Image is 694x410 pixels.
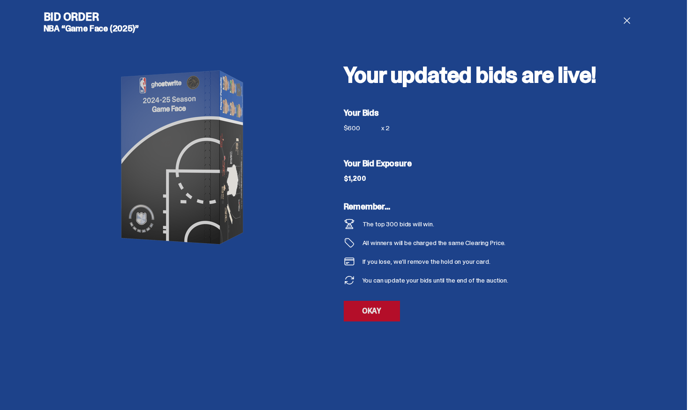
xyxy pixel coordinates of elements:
[362,239,584,246] div: All winners will be charged the same Clearing Price.
[344,64,644,86] h2: Your updated bids are live!
[344,202,584,211] h5: Remember...
[44,24,325,33] h5: NBA “Game Face (2025)”
[362,277,508,283] div: You can update your bids until the end of the auction.
[344,125,381,131] div: $600
[362,258,490,265] div: If you lose, we’ll remove the hold on your card.
[362,221,434,227] div: The top 300 bids will win.
[91,40,278,275] img: product image
[344,175,366,182] div: $1,200
[44,11,325,22] h4: Bid Order
[344,109,644,117] h5: Your Bids
[344,301,400,321] a: OKAY
[381,125,396,137] div: x 2
[344,159,644,168] h5: Your Bid Exposure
